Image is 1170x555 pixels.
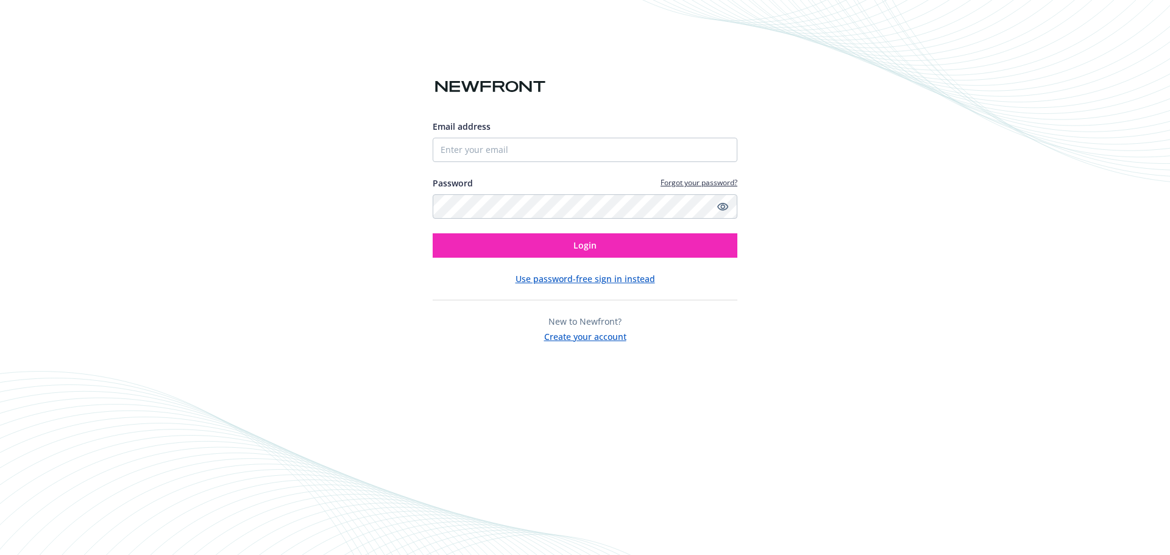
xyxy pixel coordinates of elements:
[544,328,626,343] button: Create your account
[573,239,597,251] span: Login
[433,138,737,162] input: Enter your email
[433,233,737,258] button: Login
[516,272,655,285] button: Use password-free sign in instead
[715,199,730,214] a: Show password
[433,177,473,189] label: Password
[433,194,737,219] input: Enter your password
[433,121,491,132] span: Email address
[661,177,737,188] a: Forgot your password?
[433,76,548,97] img: Newfront logo
[548,316,622,327] span: New to Newfront?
